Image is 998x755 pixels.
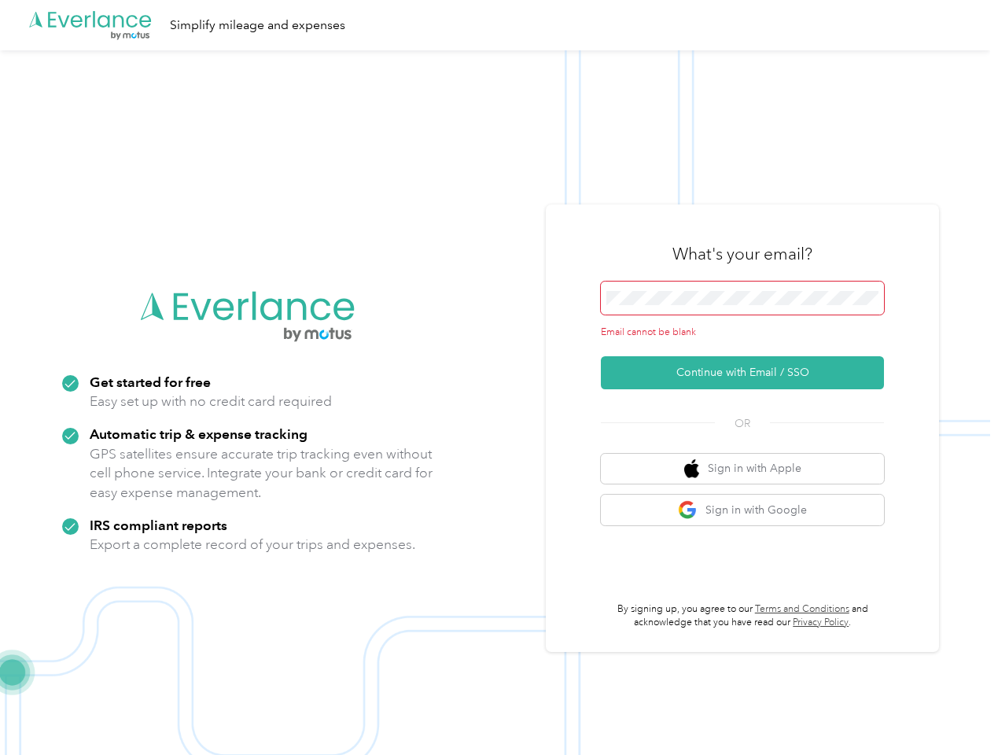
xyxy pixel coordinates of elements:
img: google logo [678,500,698,520]
img: apple logo [684,459,700,479]
div: Email cannot be blank [601,326,884,340]
button: apple logoSign in with Apple [601,454,884,484]
h3: What's your email? [672,243,812,265]
span: OR [715,415,770,432]
button: google logoSign in with Google [601,495,884,525]
p: Export a complete record of your trips and expenses. [90,535,415,554]
p: By signing up, you agree to our and acknowledge that you have read our . [601,602,884,630]
strong: Automatic trip & expense tracking [90,425,308,442]
a: Terms and Conditions [755,603,849,615]
strong: Get started for free [90,374,211,390]
p: GPS satellites ensure accurate trip tracking even without cell phone service. Integrate your bank... [90,444,433,503]
button: Continue with Email / SSO [601,356,884,389]
strong: IRS compliant reports [90,517,227,533]
a: Privacy Policy [793,617,849,628]
p: Easy set up with no credit card required [90,392,332,411]
div: Simplify mileage and expenses [170,16,345,35]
